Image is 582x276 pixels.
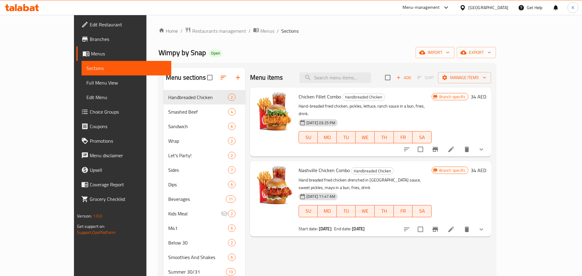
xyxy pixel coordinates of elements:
[90,152,166,159] span: Menu disclaimer
[356,131,375,143] button: WE
[168,239,228,246] span: Below 30
[304,194,338,199] span: [DATE] 11:47 AM
[90,108,166,115] span: Choice Groups
[228,240,235,246] span: 2
[299,92,341,101] span: Chicken Fillet Combo
[226,195,236,203] div: items
[185,27,246,35] a: Restaurants management
[76,105,171,119] a: Choice Groups
[414,143,427,156] span: Select to update
[86,79,166,86] span: Full Menu View
[168,94,228,101] span: Handbreaded Chicken
[471,166,486,175] h6: 34 AED
[90,195,166,203] span: Grocery Checklist
[403,4,440,11] div: Menu-management
[228,94,236,101] div: items
[377,207,391,215] span: TH
[428,222,443,237] button: Branch-specific-item
[414,223,427,236] span: Select to update
[462,49,491,56] span: export
[375,131,394,143] button: TH
[460,222,474,237] button: delete
[375,205,394,217] button: TH
[358,207,372,215] span: WE
[76,17,171,32] a: Edit Restaurant
[228,224,236,232] div: items
[416,47,454,58] button: import
[163,206,245,221] div: Kids Meal2
[277,27,279,35] li: /
[90,137,166,145] span: Promotions
[228,254,235,260] span: 6
[377,133,391,142] span: TH
[394,73,413,82] span: Add item
[460,142,474,157] button: delete
[90,166,166,174] span: Upsell
[255,92,294,131] img: Chicken Fillet Combo
[163,134,245,148] div: Wrap2
[253,27,274,35] a: Menus
[299,166,350,175] span: Nashville Chicken Combo
[203,71,216,84] span: Select all sections
[163,235,245,250] div: Below 302
[77,228,115,236] a: Support.OpsPlatform
[163,163,245,177] div: Sides7
[168,224,228,232] div: M41
[381,71,394,84] span: Select section
[299,225,318,233] span: Start date:
[168,152,228,159] span: Let's Party!
[168,137,228,145] span: Wrap
[231,70,245,85] button: Add section
[168,166,228,174] span: Sides
[76,192,171,206] a: Grocery Checklist
[396,207,410,215] span: FR
[437,168,468,173] span: Branch specific
[413,205,432,217] button: SA
[318,205,337,217] button: MO
[216,70,231,85] span: Sort sections
[168,181,228,188] span: Dips
[163,119,245,134] div: Sandwich6
[299,102,431,118] p: Hand-breaded fried chicken, pickles, lettuce, ranch sauce in a bun, fries, drink.
[163,221,245,235] div: M416
[228,123,236,130] div: items
[168,254,228,261] span: Smoothies And Shakes
[77,212,92,220] span: Version:
[168,195,226,203] div: Beverages
[447,146,455,153] a: Edit menu item
[249,27,251,35] li: /
[394,73,413,82] button: Add
[228,211,235,217] span: 2
[394,131,413,143] button: FR
[228,181,236,188] div: items
[86,65,166,72] span: Sections
[228,152,236,159] div: items
[468,4,508,11] div: [GEOGRAPHIC_DATA]
[337,205,356,217] button: TU
[163,250,245,264] div: Smoothies And Shakes6
[474,222,489,237] button: show more
[228,109,235,115] span: 4
[572,4,574,11] span: K
[413,73,438,82] span: Select section first
[168,268,226,275] span: Summer 30/31
[82,61,171,75] a: Sections
[299,131,318,143] button: SU
[301,133,315,142] span: SU
[400,222,414,237] button: sort-choices
[358,133,372,142] span: WE
[228,153,235,158] span: 2
[351,167,394,175] div: Handbreaded Chicken
[180,27,182,35] li: /
[163,192,245,206] div: Beverages11
[318,131,337,143] button: MO
[471,92,486,101] h6: 34 AED
[250,73,283,82] h2: Menu items
[166,73,206,82] h2: Menu sections
[228,182,235,188] span: 6
[76,148,171,163] a: Menu disclaimer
